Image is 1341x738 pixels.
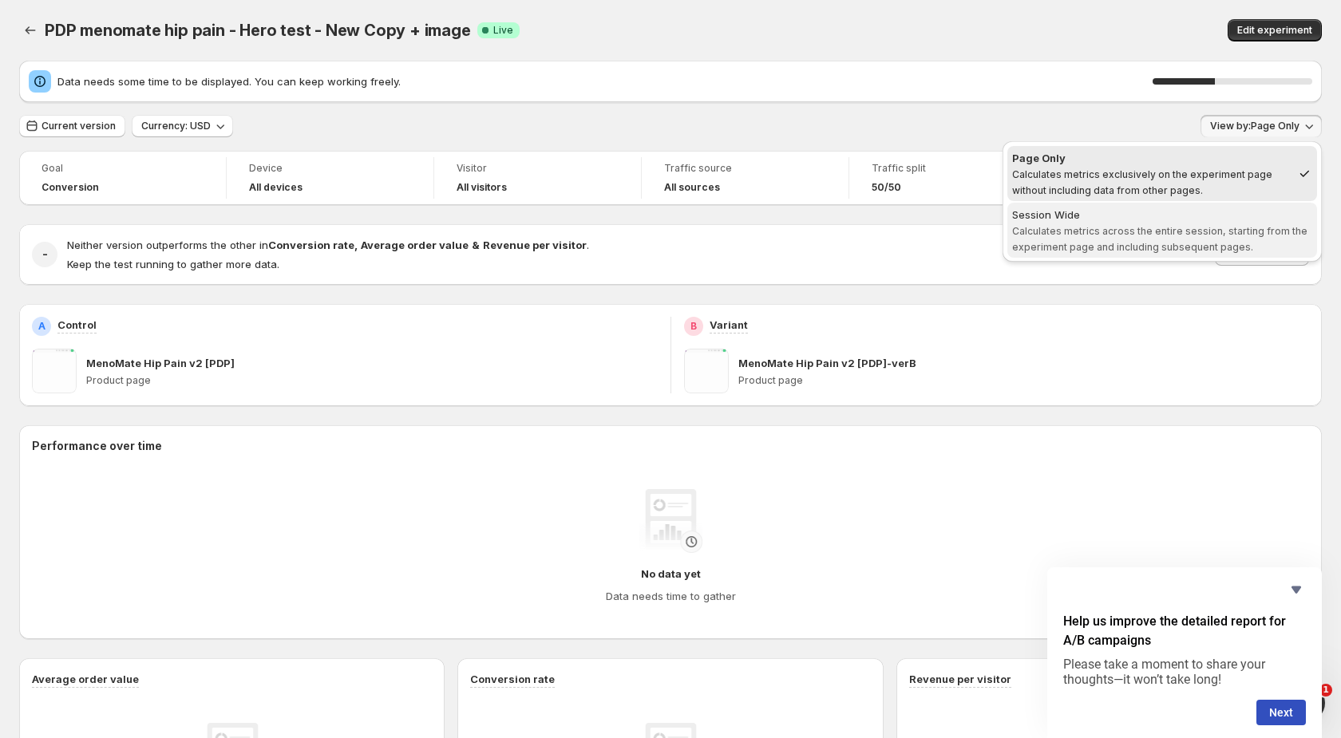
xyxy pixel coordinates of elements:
[493,24,513,37] span: Live
[470,671,555,687] h3: Conversion rate
[1012,207,1312,223] div: Session Wide
[268,239,354,251] strong: Conversion rate
[141,120,211,132] span: Currency: USD
[32,349,77,393] img: MenoMate Hip Pain v2 [PDP]
[354,239,358,251] strong: ,
[457,160,619,195] a: VisitorAll visitors
[483,239,587,251] strong: Revenue per visitor
[1201,115,1322,137] button: View by:Page Only
[249,160,411,195] a: DeviceAll devices
[738,374,1310,387] p: Product page
[664,181,720,194] h4: All sources
[1012,168,1272,196] span: Calculates metrics exclusively on the experiment page without including data from other pages.
[42,162,204,175] span: Goal
[86,355,235,371] p: MenoMate Hip Pain v2 [PDP]
[1063,580,1306,725] div: Help us improve the detailed report for A/B campaigns
[1012,225,1307,253] span: Calculates metrics across the entire session, starting from the experiment page and including sub...
[872,162,1034,175] span: Traffic split
[42,247,48,262] h2: -
[249,181,303,194] h4: All devices
[42,160,204,195] a: GoalConversion
[45,21,471,40] span: PDP menomate hip pain - Hero test - New Copy + image
[42,120,116,132] span: Current version
[639,489,702,553] img: No data yet
[57,73,1153,89] span: Data needs some time to be displayed. You can keep working freely.
[32,438,1309,454] h2: Performance over time
[909,671,1011,687] h3: Revenue per visitor
[19,19,42,41] button: Back
[249,162,411,175] span: Device
[1228,19,1322,41] button: Edit experiment
[57,317,97,333] p: Control
[457,181,507,194] h4: All visitors
[872,181,901,194] span: 50/50
[67,239,589,251] span: Neither version outperforms the other in .
[1237,24,1312,37] span: Edit experiment
[19,115,125,137] button: Current version
[472,239,480,251] strong: &
[684,349,729,393] img: MenoMate Hip Pain v2 [PDP]-verB
[1063,612,1306,650] h2: Help us improve the detailed report for A/B campaigns
[1012,150,1292,166] div: Page Only
[738,355,916,371] p: MenoMate Hip Pain v2 [PDP]-verB
[32,671,139,687] h3: Average order value
[1319,684,1332,697] span: 1
[132,115,233,137] button: Currency: USD
[664,160,826,195] a: Traffic sourceAll sources
[1287,580,1306,599] button: Hide survey
[641,566,701,582] h4: No data yet
[872,160,1034,195] a: Traffic split50/50
[1210,120,1299,132] span: View by: Page Only
[1063,657,1306,687] p: Please take a moment to share your thoughts—it won’t take long!
[606,588,736,604] h4: Data needs time to gather
[67,258,279,270] span: Keep the test running to gather more data.
[457,162,619,175] span: Visitor
[664,162,826,175] span: Traffic source
[42,181,99,194] span: Conversion
[1256,700,1306,725] button: Next question
[361,239,469,251] strong: Average order value
[86,374,658,387] p: Product page
[690,320,697,333] h2: B
[38,320,45,333] h2: A
[710,317,748,333] p: Variant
